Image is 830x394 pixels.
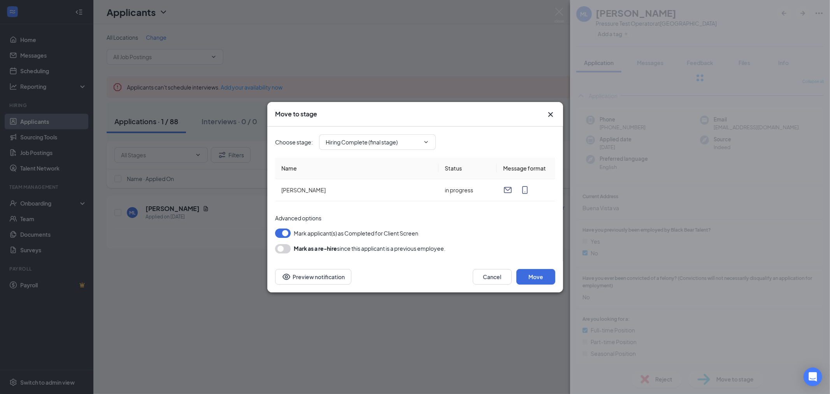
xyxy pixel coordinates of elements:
span: Choose stage : [275,138,313,146]
span: Mark applicant(s) as Completed for Client Screen [294,229,418,238]
div: Open Intercom Messenger [804,368,822,386]
button: Preview notificationEye [275,269,351,285]
td: in progress [439,179,497,201]
button: Cancel [473,269,512,285]
b: Mark as a re-hire [294,245,337,252]
button: Move [516,269,555,285]
th: Message format [497,158,555,179]
div: Advanced options [275,214,555,222]
svg: Cross [546,110,555,119]
svg: Email [503,185,512,195]
svg: ChevronDown [423,139,429,145]
h3: Move to stage [275,110,317,118]
div: since this applicant is a previous employee. [294,244,446,253]
button: Close [546,110,555,119]
th: Status [439,158,497,179]
svg: MobileSms [520,185,530,195]
span: [PERSON_NAME] [281,186,326,193]
svg: Eye [282,272,291,281]
th: Name [275,158,439,179]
